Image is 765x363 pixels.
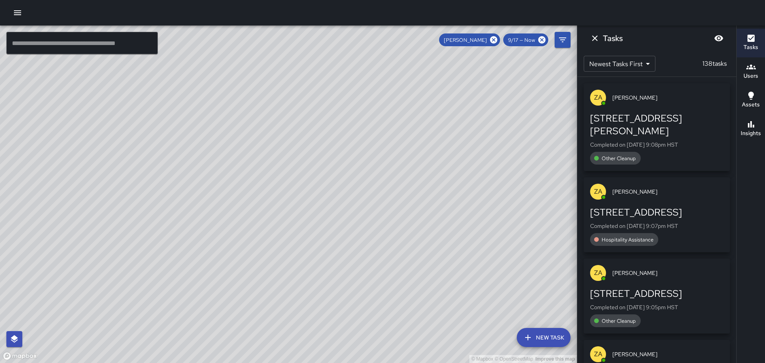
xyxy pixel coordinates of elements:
[597,236,658,243] span: Hospitality Assistance
[699,59,730,69] p: 138 tasks
[590,287,724,300] div: [STREET_ADDRESS]
[584,259,730,334] button: ZA[PERSON_NAME][STREET_ADDRESS]Completed on [DATE] 9:05pm HSTOther Cleanup
[590,141,724,149] p: Completed on [DATE] 9:08pm HST
[590,303,724,311] p: Completed on [DATE] 9:05pm HST
[517,328,571,347] button: New Task
[590,112,724,137] div: [STREET_ADDRESS][PERSON_NAME]
[743,72,758,80] h6: Users
[612,350,724,358] span: [PERSON_NAME]
[590,222,724,230] p: Completed on [DATE] 9:07pm HST
[612,269,724,277] span: [PERSON_NAME]
[594,187,602,196] p: ZA
[737,115,765,143] button: Insights
[587,30,603,46] button: Dismiss
[741,129,761,138] h6: Insights
[612,94,724,102] span: [PERSON_NAME]
[594,93,602,102] p: ZA
[594,268,602,278] p: ZA
[737,86,765,115] button: Assets
[584,56,655,72] div: Newest Tasks First
[439,37,492,43] span: [PERSON_NAME]
[555,32,571,48] button: Filters
[594,349,602,359] p: ZA
[603,32,623,45] h6: Tasks
[584,83,730,171] button: ZA[PERSON_NAME][STREET_ADDRESS][PERSON_NAME]Completed on [DATE] 9:08pm HSTOther Cleanup
[711,30,727,46] button: Blur
[584,177,730,252] button: ZA[PERSON_NAME][STREET_ADDRESS]Completed on [DATE] 9:07pm HSTHospitality Assistance
[590,206,724,219] div: [STREET_ADDRESS]
[743,43,758,52] h6: Tasks
[597,318,641,324] span: Other Cleanup
[503,33,548,46] div: 9/17 — Now
[597,155,641,162] span: Other Cleanup
[737,57,765,86] button: Users
[612,188,724,196] span: [PERSON_NAME]
[742,100,760,109] h6: Assets
[737,29,765,57] button: Tasks
[439,33,500,46] div: [PERSON_NAME]
[503,37,540,43] span: 9/17 — Now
